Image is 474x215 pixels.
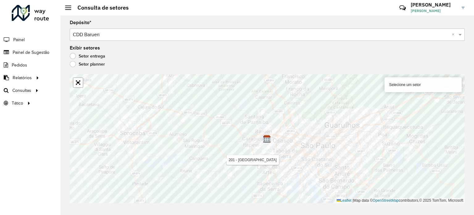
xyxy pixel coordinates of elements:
div: Map data © contributors,© 2025 TomTom, Microsoft [335,198,465,203]
span: Consultas [12,87,31,94]
label: Setor entrega [70,53,105,59]
h2: Consulta de setores [71,4,129,11]
span: [PERSON_NAME] [411,8,457,14]
span: Clear all [452,31,457,38]
span: Painel de Sugestão [13,49,49,56]
a: Abrir mapa em tela cheia [73,78,83,87]
label: Exibir setores [70,44,100,52]
span: Tático [12,100,23,106]
span: Painel [13,37,25,43]
a: Contato Rápido [396,1,409,15]
a: OpenStreetMap [373,198,399,203]
span: Pedidos [12,62,27,68]
label: Depósito [70,19,91,26]
div: Selecione um setor [385,77,462,92]
label: Setor planner [70,61,105,67]
h3: [PERSON_NAME] [411,2,457,8]
a: Leaflet [337,198,351,203]
span: Relatórios [13,75,32,81]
